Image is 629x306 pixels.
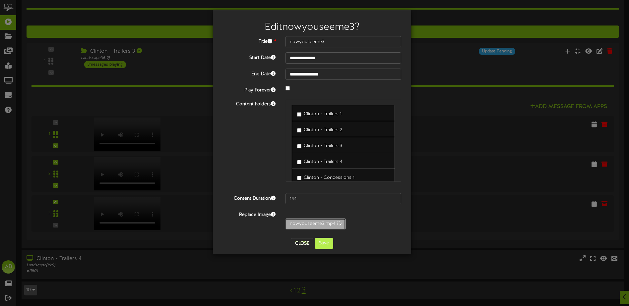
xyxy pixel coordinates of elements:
input: Clinton - Trailers 3 [297,144,301,148]
span: Clinton - Trailers 1 [304,112,342,117]
span: Clinton - Trailers 4 [304,159,343,164]
input: Clinton - Trailers 1 [297,112,301,117]
span: Clinton - Concessions 1 [304,175,354,180]
label: Play Forever [218,85,281,94]
button: Close [291,238,313,249]
button: Save [315,238,333,249]
label: Content Duration [218,193,281,202]
span: Clinton - Trailers 2 [304,127,342,132]
label: Start Date [218,52,281,61]
h2: Edit nowyouseeme3 ? [223,22,401,33]
input: 15 [285,193,401,204]
span: Clinton - Trailers 3 [304,143,342,148]
input: Title [285,36,401,47]
label: Replace Image [218,209,281,218]
label: End Date [218,69,281,77]
input: Clinton - Concessions 1 [297,176,301,180]
label: Title [218,36,281,45]
label: Content Folders [218,99,281,108]
input: Clinton - Trailers 2 [297,128,301,132]
input: Clinton - Trailers 4 [297,160,301,164]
